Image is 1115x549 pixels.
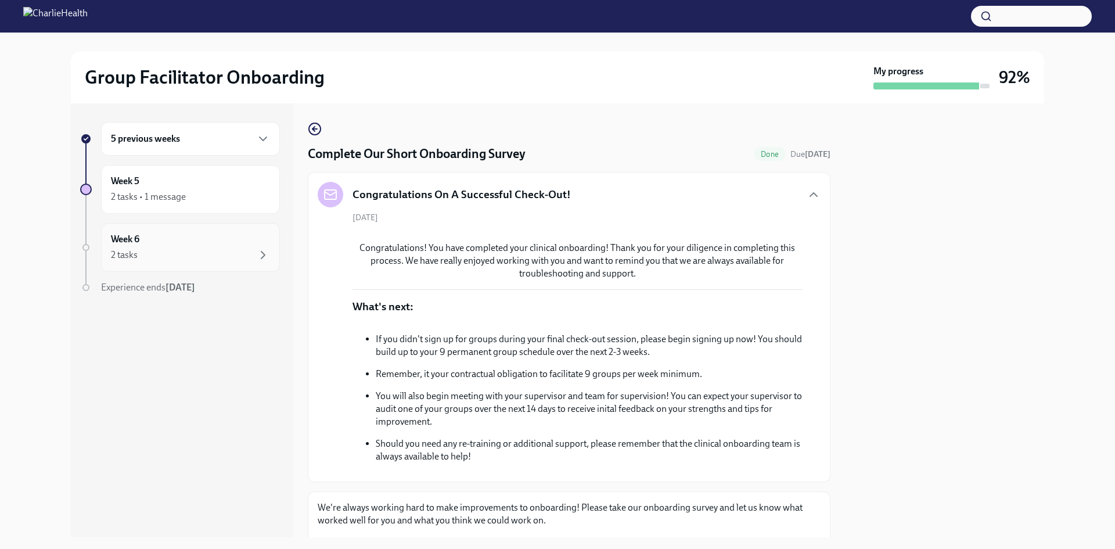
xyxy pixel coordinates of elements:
[790,149,830,159] span: Due
[85,66,325,89] h2: Group Facilitator Onboarding
[111,175,139,188] h6: Week 5
[101,282,195,293] span: Experience ends
[376,333,802,358] p: If you didn't sign up for groups during your final check-out session, please begin signing up now...
[111,132,180,145] h6: 5 previous weeks
[999,67,1030,88] h3: 92%
[376,390,802,428] p: You will also begin meeting with your supervisor and team for supervision! You can expect your su...
[111,233,139,246] h6: Week 6
[80,223,280,272] a: Week 62 tasks
[805,149,830,159] strong: [DATE]
[111,191,186,203] div: 2 tasks • 1 message
[754,150,786,159] span: Done
[23,7,88,26] img: CharlieHealth
[111,249,138,261] div: 2 tasks
[353,242,802,280] p: Congratulations! You have completed your clinical onboarding! Thank you for your diligence in com...
[318,501,821,527] p: We're always working hard to make improvements to onboarding! Please take our onboarding survey a...
[101,122,280,156] div: 5 previous weeks
[353,299,413,314] p: What's next:
[376,437,802,463] p: Should you need any re-training or additional support, please remember that the clinical onboardi...
[353,187,571,202] h5: Congratulations On A Successful Check-Out!
[166,282,195,293] strong: [DATE]
[873,65,923,78] strong: My progress
[376,368,802,381] p: Remember, it your contractual obligation to facilitate 9 groups per week minimum.
[308,145,526,163] h4: Complete Our Short Onboarding Survey
[80,165,280,214] a: Week 52 tasks • 1 message
[353,212,378,223] span: [DATE]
